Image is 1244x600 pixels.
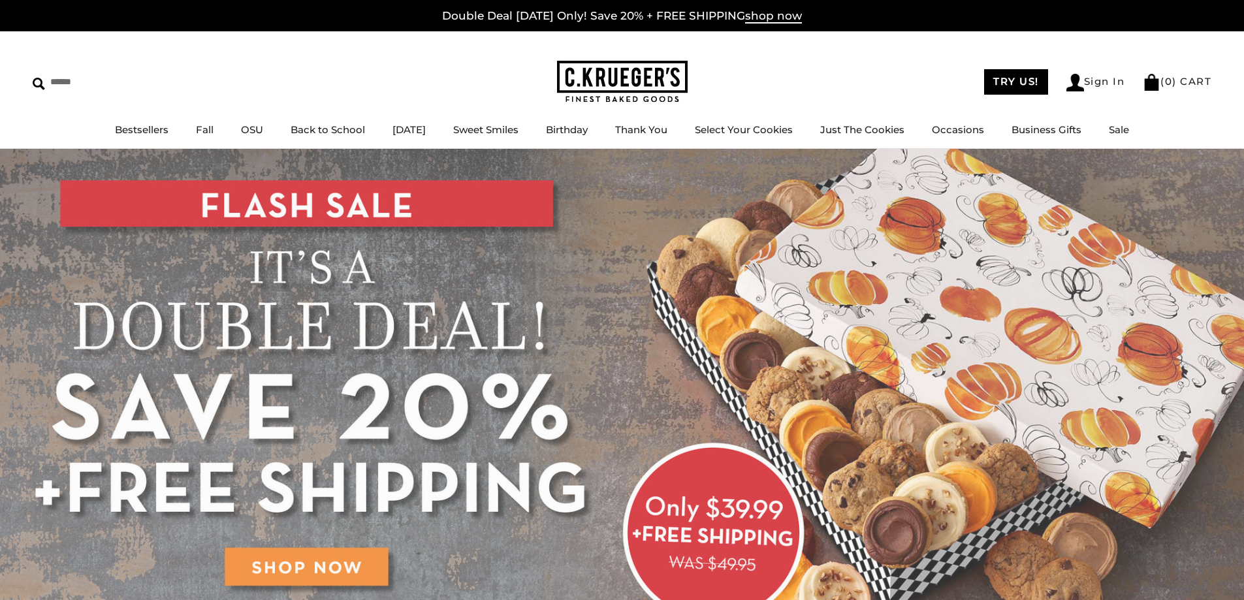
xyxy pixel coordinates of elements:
[241,123,263,136] a: OSU
[33,72,188,92] input: Search
[1066,74,1084,91] img: Account
[557,61,688,103] img: C.KRUEGER'S
[196,123,214,136] a: Fall
[453,123,518,136] a: Sweet Smiles
[115,123,168,136] a: Bestsellers
[392,123,426,136] a: [DATE]
[1066,74,1125,91] a: Sign In
[932,123,984,136] a: Occasions
[442,9,802,24] a: Double Deal [DATE] Only! Save 20% + FREE SHIPPINGshop now
[33,78,45,90] img: Search
[984,69,1048,95] a: TRY US!
[1143,74,1160,91] img: Bag
[745,9,802,24] span: shop now
[291,123,365,136] a: Back to School
[820,123,904,136] a: Just The Cookies
[1109,123,1129,136] a: Sale
[546,123,588,136] a: Birthday
[615,123,667,136] a: Thank You
[695,123,793,136] a: Select Your Cookies
[1143,75,1211,87] a: (0) CART
[1012,123,1081,136] a: Business Gifts
[1165,75,1173,87] span: 0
